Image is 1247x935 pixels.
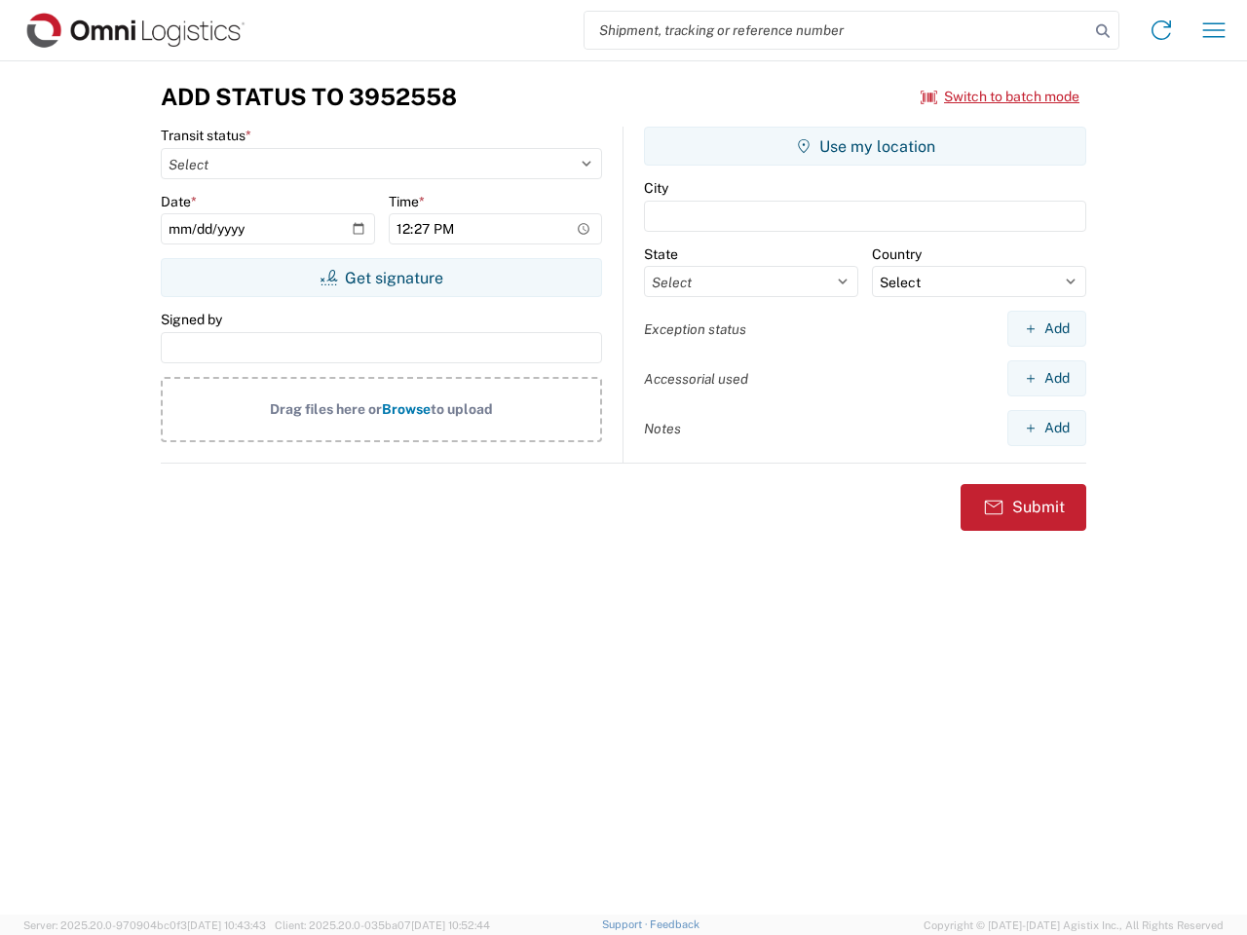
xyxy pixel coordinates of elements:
[161,258,602,297] button: Get signature
[23,919,266,931] span: Server: 2025.20.0-970904bc0f3
[921,81,1079,113] button: Switch to batch mode
[161,83,457,111] h3: Add Status to 3952558
[411,919,490,931] span: [DATE] 10:52:44
[644,127,1086,166] button: Use my location
[1007,360,1086,396] button: Add
[389,193,425,210] label: Time
[187,919,266,931] span: [DATE] 10:43:43
[270,401,382,417] span: Drag files here or
[924,916,1224,934] span: Copyright © [DATE]-[DATE] Agistix Inc., All Rights Reserved
[1007,311,1086,347] button: Add
[644,320,746,338] label: Exception status
[161,193,197,210] label: Date
[961,484,1086,531] button: Submit
[602,918,651,930] a: Support
[161,127,251,144] label: Transit status
[585,12,1089,49] input: Shipment, tracking or reference number
[644,245,678,263] label: State
[382,401,431,417] span: Browse
[431,401,493,417] span: to upload
[275,919,490,931] span: Client: 2025.20.0-035ba07
[644,370,748,388] label: Accessorial used
[644,179,668,197] label: City
[644,420,681,437] label: Notes
[872,245,922,263] label: Country
[161,311,222,328] label: Signed by
[1007,410,1086,446] button: Add
[650,918,699,930] a: Feedback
